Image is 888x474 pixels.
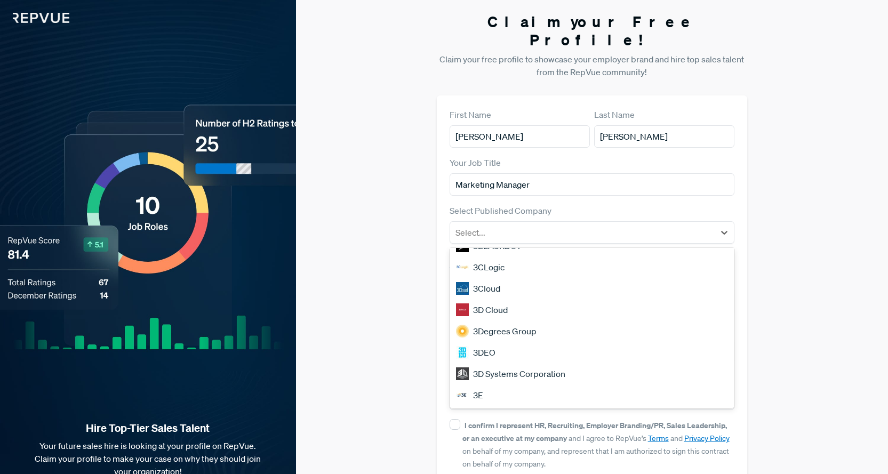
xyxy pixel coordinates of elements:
[450,125,590,148] input: First Name
[456,367,469,380] img: 3D Systems Corporation
[450,384,735,406] div: 3E
[456,325,469,338] img: 3Degrees Group
[594,125,734,148] input: Last Name
[450,256,735,278] div: 3CLogic
[456,282,469,295] img: 3Cloud
[450,299,735,320] div: 3D Cloud
[594,108,635,121] label: Last Name
[450,204,551,217] label: Select Published Company
[684,433,730,443] a: Privacy Policy
[437,13,748,49] h3: Claim your Free Profile!
[456,389,469,401] img: 3E
[456,346,469,359] img: 3DEO
[648,433,669,443] a: Terms
[450,108,491,121] label: First Name
[462,421,730,469] span: and I agree to RepVue’s and on behalf of my company, and represent that I am authorized to sign t...
[456,261,469,274] img: 3CLogic
[462,420,727,443] strong: I confirm I represent HR, Recruiting, Employer Branding/PR, Sales Leadership, or an executive at ...
[450,278,735,299] div: 3Cloud
[450,363,735,384] div: 3D Systems Corporation
[456,303,469,316] img: 3D Cloud
[17,421,279,435] strong: Hire Top-Tier Sales Talent
[437,53,748,78] p: Claim your free profile to showcase your employer brand and hire top sales talent from the RepVue...
[450,156,501,169] label: Your Job Title
[450,342,735,363] div: 3DEO
[450,173,735,196] input: Title
[450,320,735,342] div: 3Degrees Group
